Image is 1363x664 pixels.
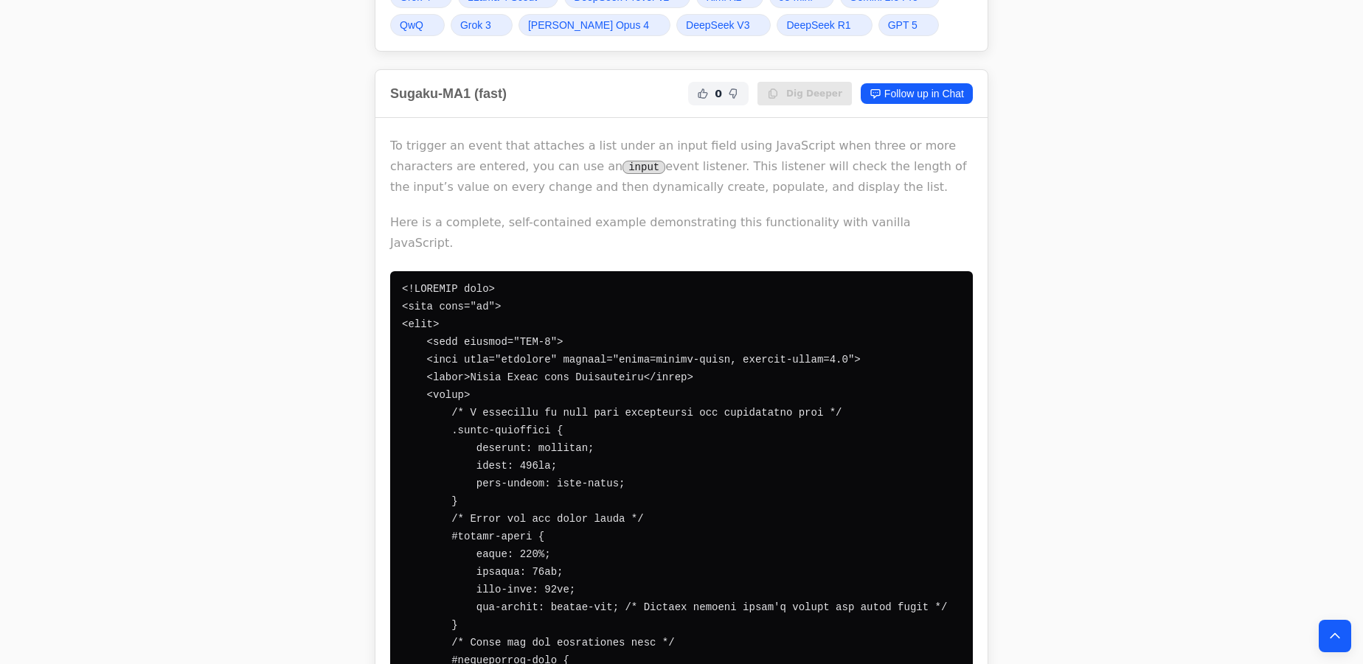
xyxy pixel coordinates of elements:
[528,18,649,32] span: [PERSON_NAME] Opus 4
[715,86,722,101] span: 0
[686,18,749,32] span: DeepSeek V3
[878,14,939,36] a: GPT 5
[786,18,850,32] span: DeepSeek R1
[390,136,973,198] p: To trigger an event that attaches a list under an input field using JavaScript when three or more...
[1319,620,1351,652] button: Back to top
[519,14,670,36] a: [PERSON_NAME] Opus 4
[451,14,513,36] a: Grok 3
[725,85,743,102] button: Not Helpful
[390,14,445,36] a: QwQ
[861,83,973,104] a: Follow up in Chat
[694,85,712,102] button: Helpful
[400,18,423,32] span: QwQ
[460,18,491,32] span: Grok 3
[390,212,973,254] p: Here is a complete, self-contained example demonstrating this functionality with vanilla JavaScript.
[888,18,918,32] span: GPT 5
[777,14,872,36] a: DeepSeek R1
[390,83,507,104] h2: Sugaku-MA1 (fast)
[622,161,665,174] code: input
[676,14,771,36] a: DeepSeek V3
